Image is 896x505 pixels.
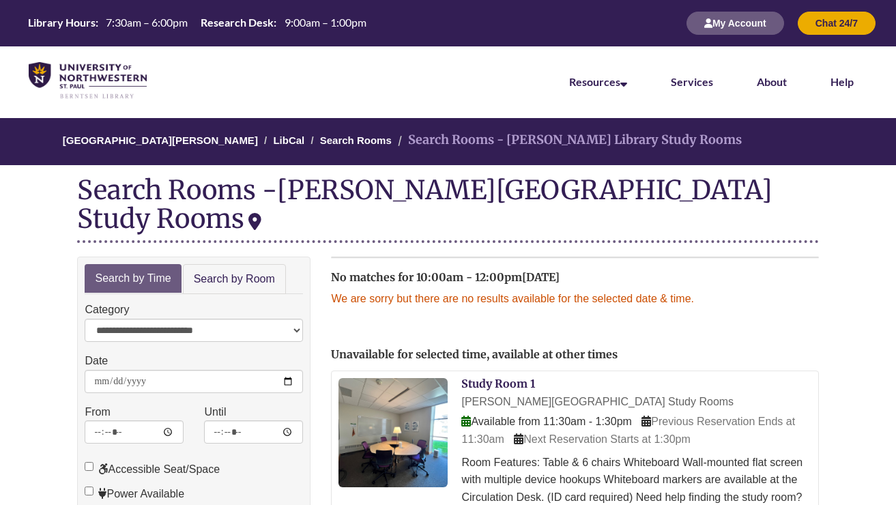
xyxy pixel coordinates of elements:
th: Library Hours: [23,15,100,30]
a: Search by Time [85,264,181,293]
button: Chat 24/7 [798,12,876,35]
div: [PERSON_NAME][GEOGRAPHIC_DATA] Study Rooms [461,393,811,411]
nav: Breadcrumb [77,118,818,165]
a: Chat 24/7 [798,17,876,29]
a: Resources [569,75,627,88]
input: Power Available [85,487,93,495]
a: Hours Today [23,15,371,31]
input: Accessible Seat/Space [85,462,93,471]
div: Search Rooms - [77,175,818,242]
label: From [85,403,110,421]
span: Available from 11:30am - 1:30pm [461,416,631,427]
button: My Account [687,12,784,35]
div: [PERSON_NAME][GEOGRAPHIC_DATA] Study Rooms [77,173,772,235]
span: 7:30am – 6:00pm [106,16,188,29]
a: My Account [687,17,784,29]
img: UNWSP Library Logo [29,62,147,100]
a: Search Rooms [320,134,392,146]
img: Study Room 1 [338,378,448,487]
h2: No matches for 10:00am - 12:00pm[DATE] [331,272,818,284]
label: Category [85,301,129,319]
a: About [757,75,787,88]
span: Next Reservation Starts at 1:30pm [514,433,691,445]
label: Accessible Seat/Space [85,461,220,478]
h2: Unavailable for selected time, available at other times [331,349,818,361]
a: Study Room 1 [461,377,535,390]
a: Search by Room [183,264,286,295]
label: Power Available [85,485,184,503]
th: Research Desk: [195,15,278,30]
p: We are sorry but there are no results available for the selected date & time. [331,290,818,308]
li: Search Rooms - [PERSON_NAME] Library Study Rooms [394,130,742,150]
a: LibCal [273,134,304,146]
table: Hours Today [23,15,371,30]
span: 9:00am – 1:00pm [285,16,366,29]
a: [GEOGRAPHIC_DATA][PERSON_NAME] [63,134,258,146]
a: Services [671,75,713,88]
label: Date [85,352,108,370]
a: Help [830,75,854,88]
label: Until [204,403,226,421]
